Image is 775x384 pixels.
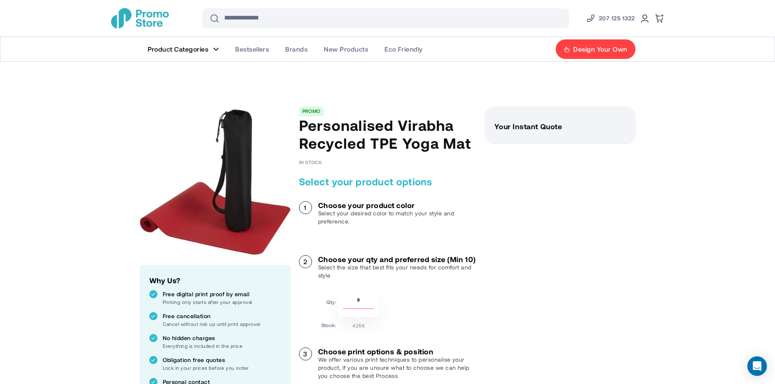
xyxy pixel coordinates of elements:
span: In stock [299,159,322,165]
span: Product Categories [148,45,209,53]
a: Product Categories [140,37,227,61]
p: We offer various print techniques to personalise your product, if you are unsure what to choose w... [318,356,476,380]
p: Lock in your prices before you order [163,364,281,371]
p: No hidden charges [163,334,281,342]
p: Free cancellation [163,312,281,320]
h2: Select your product options [299,175,476,188]
a: store logo [111,8,169,28]
h2: Why Us? [149,275,281,286]
p: Select the size that best fits your needs for comfort and style [318,263,476,280]
td: Qty: [321,289,336,317]
a: Phone [586,13,635,23]
span: New Products [324,45,368,53]
h3: Choose your product color [318,201,476,209]
p: Free digital print proof by email [163,290,281,298]
h3: Your Instant Quote [494,122,626,130]
a: Design Your Own [555,39,635,59]
h1: Personalised Virabha Recycled TPE Yoga Mat [299,116,476,152]
img: main product photo [140,106,291,258]
a: Bestsellers [227,37,277,61]
span: Brands [285,45,308,53]
span: Design Your Own [573,45,627,53]
button: Search [205,9,224,28]
img: Promotional Merchandise [111,8,169,28]
span: Eco Friendly [384,45,423,53]
td: 4256 [338,319,379,329]
span: 207 125 1322 [599,13,635,23]
a: PROMO [302,108,321,114]
a: Eco Friendly [376,37,431,61]
a: Brands [277,37,316,61]
p: Obligation free quotes [163,356,281,364]
a: New Products [316,37,376,61]
p: Cancel without risk up until print approval [163,320,281,328]
p: Everything is included in the price [163,342,281,349]
span: Bestsellers [235,45,269,53]
div: Open Intercom Messenger [747,356,767,376]
p: Select your desired color to match your style and preference. [318,209,476,226]
h3: Choose print options & position [318,347,476,356]
p: Printing only starts after your approval [163,298,281,306]
td: Stock: [321,319,336,329]
div: Availability [299,159,322,165]
h3: Choose your qty and preferred size (Min 10) [318,255,476,263]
